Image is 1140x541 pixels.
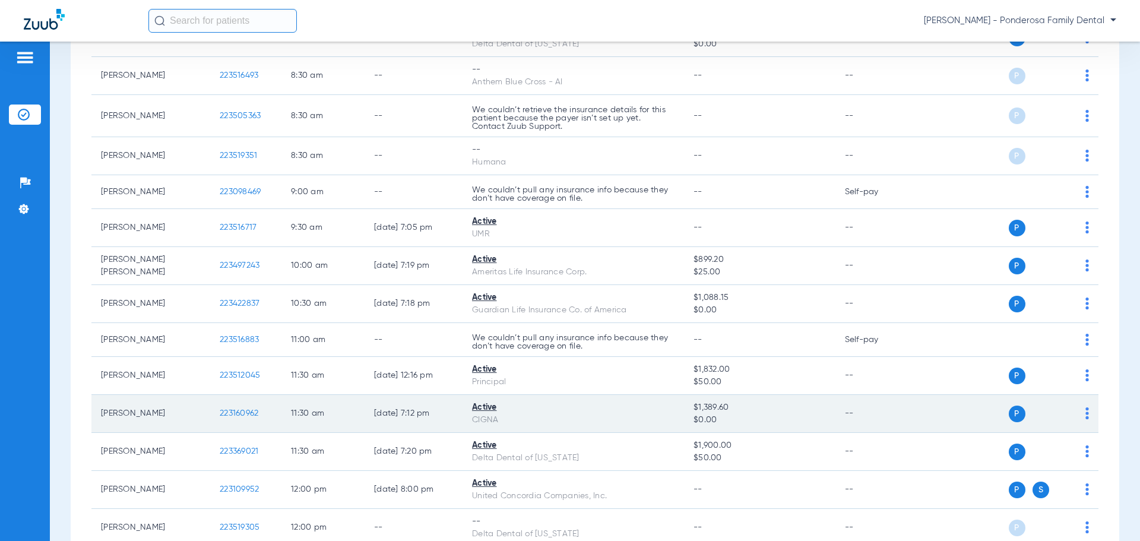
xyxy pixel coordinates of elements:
span: 223497243 [220,261,259,270]
img: group-dot-blue.svg [1085,369,1089,381]
span: -- [693,112,702,120]
td: [DATE] 7:18 PM [365,285,463,323]
span: P [1009,406,1025,422]
td: [PERSON_NAME] [91,433,210,471]
span: $50.00 [693,452,825,464]
span: $50.00 [693,376,825,388]
td: 9:30 AM [281,209,365,247]
span: $1,088.15 [693,292,825,304]
td: Self-pay [835,323,916,357]
td: 9:00 AM [281,175,365,209]
div: Principal [472,376,674,388]
td: [PERSON_NAME] [PERSON_NAME] [91,247,210,285]
span: -- [693,71,702,80]
span: 223109952 [220,485,259,493]
img: group-dot-blue.svg [1085,186,1089,198]
span: P [1009,107,1025,124]
td: -- [835,209,916,247]
input: Search for patients [148,9,297,33]
td: [PERSON_NAME] [91,57,210,95]
img: group-dot-blue.svg [1085,334,1089,346]
div: Delta Dental of [US_STATE] [472,528,674,540]
td: 8:30 AM [281,137,365,175]
div: Anthem Blue Cross - AI [472,76,674,88]
div: Ameritas Life Insurance Corp. [472,266,674,279]
span: $1,900.00 [693,439,825,452]
td: 11:00 AM [281,323,365,357]
td: -- [835,433,916,471]
div: UMR [472,228,674,241]
td: [PERSON_NAME] [91,323,210,357]
span: 223516717 [220,223,256,232]
span: 223516883 [220,336,259,344]
td: 10:30 AM [281,285,365,323]
span: 223512045 [220,371,260,379]
span: P [1009,148,1025,164]
td: [PERSON_NAME] [91,175,210,209]
td: [DATE] 7:20 PM [365,433,463,471]
td: -- [835,137,916,175]
div: Delta Dental of [US_STATE] [472,38,674,50]
div: Active [472,216,674,228]
img: group-dot-blue.svg [1085,150,1089,162]
img: group-dot-blue.svg [1085,407,1089,419]
span: 223369021 [220,447,258,455]
span: P [1009,258,1025,274]
td: [PERSON_NAME] [91,395,210,433]
div: Humana [472,156,674,169]
span: P [1009,296,1025,312]
td: 11:30 AM [281,357,365,395]
img: Zuub Logo [24,9,65,30]
span: $0.00 [693,38,825,50]
img: group-dot-blue.svg [1085,260,1089,271]
p: We couldn’t pull any insurance info because they don’t have coverage on file. [472,186,674,203]
td: [PERSON_NAME] [91,95,210,137]
img: group-dot-blue.svg [1085,110,1089,122]
td: 11:30 AM [281,395,365,433]
img: group-dot-blue.svg [1085,69,1089,81]
span: 223519305 [220,523,259,531]
td: -- [835,357,916,395]
span: -- [693,485,702,493]
span: 223516493 [220,71,258,80]
span: $899.20 [693,254,825,266]
td: -- [365,95,463,137]
span: -- [693,336,702,344]
img: group-dot-blue.svg [1085,445,1089,457]
td: 8:30 AM [281,95,365,137]
div: -- [472,64,674,76]
td: -- [835,57,916,95]
td: [DATE] 7:12 PM [365,395,463,433]
td: [PERSON_NAME] [91,137,210,175]
span: $0.00 [693,414,825,426]
td: 11:30 AM [281,433,365,471]
td: -- [835,471,916,509]
span: 223422837 [220,299,259,308]
span: $1,389.60 [693,401,825,414]
span: -- [693,151,702,160]
td: -- [835,95,916,137]
span: P [1009,520,1025,536]
td: -- [835,395,916,433]
img: group-dot-blue.svg [1085,222,1089,233]
span: 223098469 [220,188,261,196]
td: -- [365,57,463,95]
div: -- [472,515,674,528]
span: -- [693,188,702,196]
span: [PERSON_NAME] - Ponderosa Family Dental [924,15,1116,27]
div: Active [472,439,674,452]
div: Delta Dental of [US_STATE] [472,452,674,464]
td: -- [835,285,916,323]
span: P [1009,220,1025,236]
span: $25.00 [693,266,825,279]
div: Guardian Life Insurance Co. of America [472,304,674,317]
img: hamburger-icon [15,50,34,65]
iframe: Chat Widget [1081,484,1140,541]
span: P [1009,68,1025,84]
td: [DATE] 7:05 PM [365,209,463,247]
div: Active [472,363,674,376]
td: 12:00 PM [281,471,365,509]
div: Active [472,254,674,266]
span: -- [693,523,702,531]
